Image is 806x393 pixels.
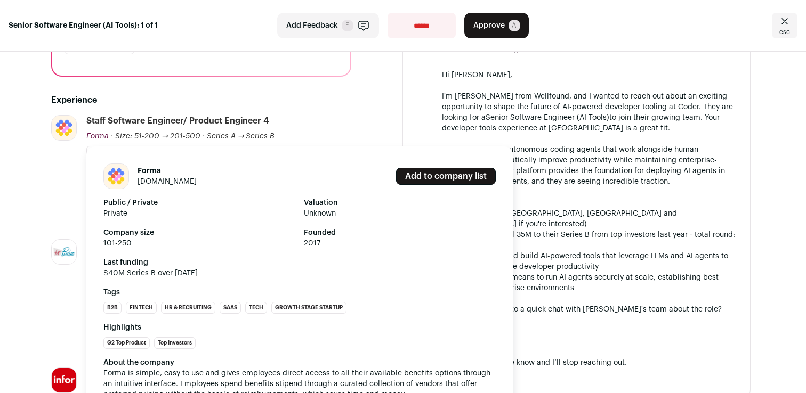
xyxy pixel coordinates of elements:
li: Tech [245,302,267,314]
strong: Tags [103,287,496,298]
span: Add Feedback [286,20,338,31]
li: B2B [103,302,122,314]
span: Private [103,208,295,219]
div: About the company [103,357,496,368]
span: · Size: 51-200 → 201-500 [111,133,200,140]
img: 5004ef09f4fb669f0748db7593108af50edb3d8e32691aa77ac99f7058bd18b4.jpg [104,164,128,189]
span: · [203,131,205,142]
li: Raised an additional 35M to their Series B from top investors last year - total round: 65M [442,230,737,251]
img: 5004ef09f4fb669f0748db7593108af50edb3d8e32691aa77ac99f7058bd18b4.jpg [52,116,76,140]
div: Staff Software Engineer/ Product Engineer 4 [86,115,269,127]
li: G2 Top Product [103,337,150,349]
a: [DOMAIN_NAME] [138,178,197,185]
span: $40M Series B over [DATE] [103,268,496,279]
h1: Forma [138,166,197,176]
li: Top Investors [154,337,196,349]
img: 04c450c310b55ca41f10db56a3dfc827e04d00ce0a1edce5829559087ea81af7.jpg [52,368,76,392]
img: 8917636c616744e287e50664f306327808a683a49592f4df5694a8952f7019ca.png [52,240,76,264]
button: Add Feedback F [277,13,379,38]
strong: Senior Software Engineer (AI Tools): 1 of 1 [9,20,158,31]
span: Unknown [304,208,496,219]
div: Best, [442,325,737,336]
span: A [509,20,520,31]
li: Growth Stage Startup [271,302,346,314]
div: Not relevant? Let me know and I’ll stop reaching out. [442,357,737,368]
li: Remote (offices in [GEOGRAPHIC_DATA], [GEOGRAPHIC_DATA] and [GEOGRAPHIC_DATA] if you're interested) [442,208,737,230]
li: Fintech [126,302,157,314]
strong: Highlights [103,322,496,333]
button: Approve A [464,13,529,38]
div: I'm [PERSON_NAME] from Wellfound, and I wanted to reach out about an exciting opportunity to shap... [442,91,737,134]
span: Series A → Series B [207,133,275,140]
h2: Experience [51,94,351,107]
span: Forma [86,133,109,140]
strong: Valuation [304,198,496,208]
a: Close [772,13,797,38]
strong: Company size [103,227,295,238]
span: 2017 [304,238,496,249]
strong: Last funding [103,257,496,268]
li: Help define what it means to run AI agents securely at scale, establishing best practices for ent... [442,272,737,293]
span: Approve [473,20,505,31]
div: [PERSON_NAME] [442,336,737,347]
span: 101-250 [103,238,295,249]
a: Add to company list [396,168,496,185]
strong: Public / Private [103,198,295,208]
li: HR & Recruiting [161,302,215,314]
div: Coder is building autonomous coding agents that work alongside human developers to dramatically i... [442,144,737,187]
a: Senior Software Engineer (AI Tools) [486,114,609,121]
div: Would you be open to a quick chat with [PERSON_NAME]'s team about the role? [442,304,737,315]
li: Research, design and build AI-powered tools that leverage LLMs and AI agents to dramatically impr... [442,251,737,272]
div: Hi [PERSON_NAME], [442,70,737,80]
strong: Founded [304,227,496,238]
span: F [342,20,353,31]
li: SaaS [220,302,241,314]
span: esc [779,28,790,36]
